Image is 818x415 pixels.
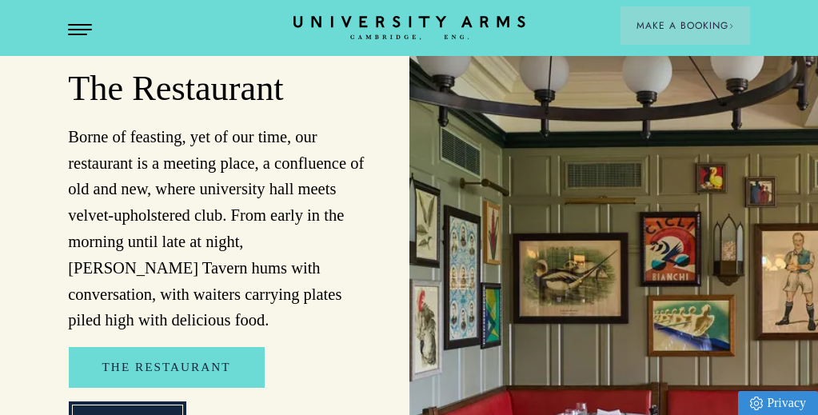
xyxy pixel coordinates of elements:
button: Make a BookingArrow icon [620,6,750,45]
button: Open Menu [68,24,92,37]
a: The Restaurant [69,347,265,388]
p: Borne of feasting, yet of our time, our restaurant is a meeting place, a confluence of old and ne... [68,124,368,334]
a: Privacy [738,391,818,415]
h2: The Restaurant [68,67,368,110]
img: Arrow icon [728,23,734,29]
a: Home [293,16,525,41]
img: Privacy [750,397,763,410]
span: Make a Booking [636,18,734,33]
